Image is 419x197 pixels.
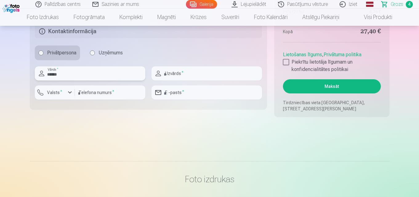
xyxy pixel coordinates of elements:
dd: 27,40 € [335,27,381,36]
div: , [283,49,381,73]
input: Uzņēmums [90,50,95,55]
input: Privātpersona [38,50,43,55]
a: Atslēgu piekariņi [295,9,347,26]
a: Privātuma politika [324,52,361,57]
span: 4 [406,1,413,8]
label: Piekrītu lietotāja līgumam un konfidencialitātes politikai [283,58,381,73]
h5: Kontaktinformācija [35,25,262,38]
a: Foto kalendāri [247,9,295,26]
button: Maksāt [283,79,381,93]
a: Magnēti [150,9,183,26]
label: Valsts [45,89,65,96]
p: Tirdzniecības vieta [GEOGRAPHIC_DATA], [STREET_ADDRESS][PERSON_NAME] [283,100,381,112]
button: Valsts* [35,85,75,100]
a: Lietošanas līgums [283,52,322,57]
img: /fa1 [2,2,21,13]
a: Krūzes [183,9,214,26]
a: Fotogrāmata [66,9,112,26]
dt: Kopā [283,27,329,36]
label: Privātpersona [35,45,80,60]
a: Komplekti [112,9,150,26]
h3: Foto izdrukas [35,174,385,185]
span: Grozs [391,1,403,8]
a: Foto izdrukas [19,9,66,26]
label: Uzņēmums [86,45,127,60]
a: Suvenīri [214,9,247,26]
a: Visi produkti [347,9,400,26]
